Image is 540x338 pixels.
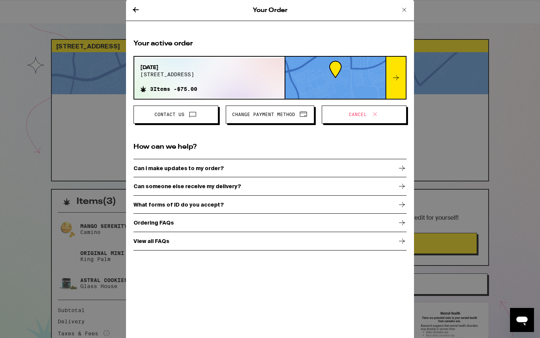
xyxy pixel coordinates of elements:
[133,183,241,189] p: Can someone else receive my delivery?
[154,112,184,117] span: Contact Us
[140,71,197,77] span: [STREET_ADDRESS]
[232,112,295,117] span: Change Payment Method
[133,202,224,208] p: What forms of ID do you accept?
[133,106,218,124] button: Contact Us
[133,232,406,250] a: View all FAQs
[226,106,314,124] button: Change Payment Method
[133,214,406,232] a: Ordering FAQs
[133,39,406,48] h2: Your active order
[150,86,197,92] span: 3 Items - $75.00
[133,238,169,244] p: View all FAQs
[133,159,406,178] a: Can I make updates to my order?
[133,178,406,196] a: Can someone else receive my delivery?
[322,106,406,124] button: Cancel
[133,142,406,152] h2: How can we help?
[349,112,367,117] span: Cancel
[510,308,534,332] iframe: Button to launch messaging window, conversation in progress
[140,64,197,71] span: [DATE]
[133,220,174,226] p: Ordering FAQs
[133,165,224,171] p: Can I make updates to my order?
[133,196,406,214] a: What forms of ID do you accept?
